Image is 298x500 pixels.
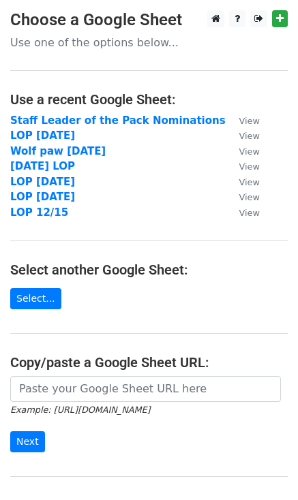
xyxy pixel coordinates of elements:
[10,431,45,452] input: Next
[239,161,260,172] small: View
[239,116,260,126] small: View
[10,145,106,157] a: Wolf paw [DATE]
[10,288,61,309] a: Select...
[10,405,150,415] small: Example: [URL][DOMAIN_NAME]
[10,160,75,172] a: [DATE] LOP
[10,262,288,278] h4: Select another Google Sheet:
[10,191,75,203] a: LOP [DATE]
[226,114,260,127] a: View
[239,146,260,157] small: View
[226,191,260,203] a: View
[239,177,260,187] small: View
[226,176,260,188] a: View
[239,208,260,218] small: View
[226,160,260,172] a: View
[239,192,260,202] small: View
[10,10,288,30] h3: Choose a Google Sheet
[10,354,288,371] h4: Copy/paste a Google Sheet URL:
[10,376,281,402] input: Paste your Google Sheet URL here
[226,206,260,219] a: View
[10,91,288,108] h4: Use a recent Google Sheet:
[10,114,226,127] a: Staff Leader of the Pack Nominations
[10,35,288,50] p: Use one of the options below...
[10,129,75,142] a: LOP [DATE]
[10,176,75,188] a: LOP [DATE]
[226,145,260,157] a: View
[230,435,298,500] iframe: Chat Widget
[226,129,260,142] a: View
[239,131,260,141] small: View
[10,206,68,219] a: LOP 12/15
